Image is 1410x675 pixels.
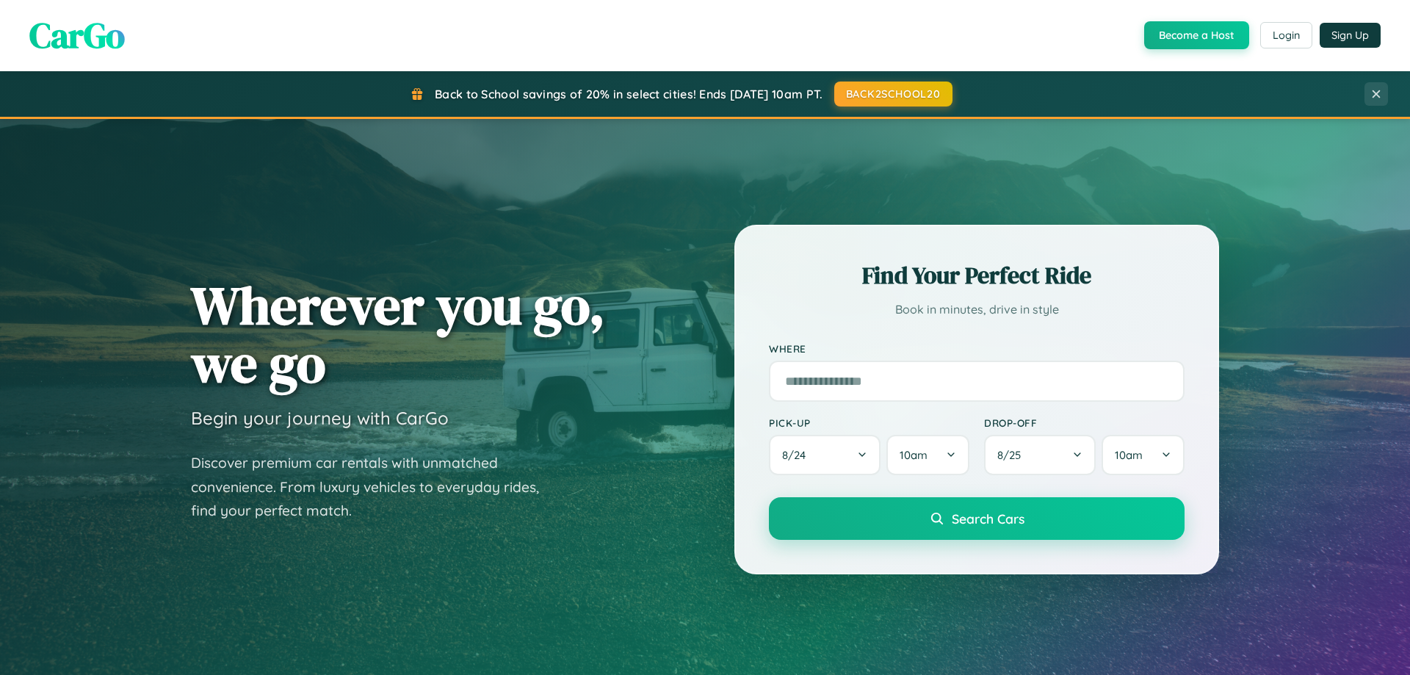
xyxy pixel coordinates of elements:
span: CarGo [29,11,125,59]
button: 10am [1102,435,1185,475]
button: 8/24 [769,435,881,475]
span: 8 / 24 [782,448,813,462]
label: Where [769,342,1185,355]
button: Login [1260,22,1312,48]
span: 10am [900,448,928,462]
button: 8/25 [984,435,1096,475]
h1: Wherever you go, we go [191,276,605,392]
span: 10am [1115,448,1143,462]
button: Become a Host [1144,21,1249,49]
span: Search Cars [952,510,1024,527]
button: Search Cars [769,497,1185,540]
label: Pick-up [769,416,969,429]
p: Discover premium car rentals with unmatched convenience. From luxury vehicles to everyday rides, ... [191,451,558,523]
button: BACK2SCHOOL20 [834,82,952,107]
label: Drop-off [984,416,1185,429]
button: Sign Up [1320,23,1381,48]
p: Book in minutes, drive in style [769,299,1185,320]
button: 10am [886,435,969,475]
h2: Find Your Perfect Ride [769,259,1185,292]
span: 8 / 25 [997,448,1028,462]
h3: Begin your journey with CarGo [191,407,449,429]
span: Back to School savings of 20% in select cities! Ends [DATE] 10am PT. [435,87,822,101]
